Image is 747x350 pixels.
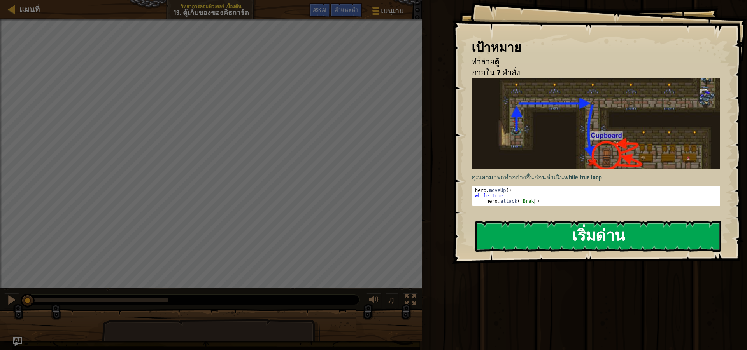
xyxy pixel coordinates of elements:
span: คำแนะนำ [334,6,358,13]
a: แผนที่ [16,4,40,15]
button: Ctrl + P: Pause [4,293,19,309]
p: คุณสามารถทำอย่างอื่นก่อนดำเนิน [472,173,726,182]
li: ทำลายตู้ [462,56,718,68]
button: ♫ [386,293,399,309]
button: ปรับระดับเสียง [366,293,382,309]
button: Ask AI [309,3,330,17]
span: Ask AI [313,6,326,13]
strong: while-true loop [564,173,602,181]
img: Cupboards of kithgard [472,78,726,169]
span: เมนูเกม [381,6,404,16]
span: ♫ [387,294,395,306]
button: Ask AI [13,337,22,346]
button: สลับเป็นเต็มจอ [403,293,418,309]
button: เมนูเกม [366,3,409,21]
div: เป้าหมาย [472,38,720,56]
button: เริ่มด่าน [475,221,721,252]
span: ภายใน 7 คำสั่ง [472,67,520,78]
li: ภายใน 7 คำสั่ง [462,67,718,78]
span: ทำลายตู้ [472,56,500,67]
span: แผนที่ [19,4,40,15]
